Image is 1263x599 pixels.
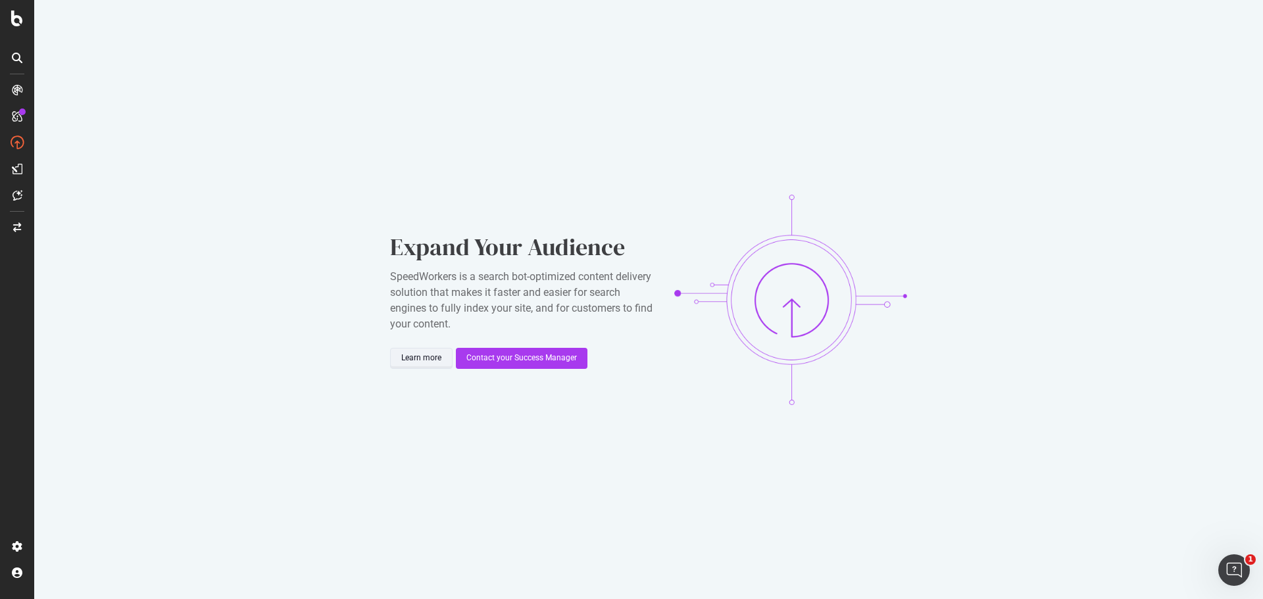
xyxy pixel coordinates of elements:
iframe: Intercom live chat [1218,554,1250,586]
div: SpeedWorkers is a search bot-optimized content delivery solution that makes it faster and easier ... [390,269,653,332]
button: Contact your Success Manager [456,348,587,369]
span: 1 [1245,554,1256,565]
div: Learn more [401,352,441,364]
div: Contact your Success Manager [466,352,577,364]
img: CR3pkNoq.png [674,195,907,405]
div: Expand Your Audience [390,231,653,264]
button: Learn more [390,348,453,369]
